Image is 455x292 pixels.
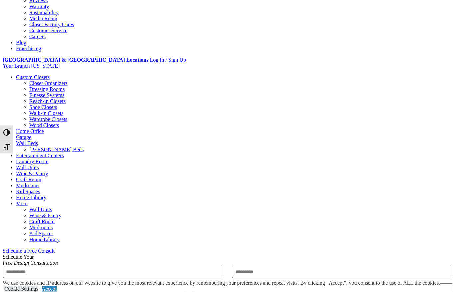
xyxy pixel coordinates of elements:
a: Wall Beds [16,140,38,146]
a: Closet Factory Cares [29,22,74,27]
a: Accept [42,286,57,292]
a: Garage [16,134,31,140]
a: Entertainment Centers [16,153,64,158]
a: [PERSON_NAME] Beds [29,147,84,152]
a: Shoe Closets [29,104,57,110]
a: Home Library [16,195,46,200]
a: Craft Room [16,177,41,182]
a: Kid Spaces [16,189,40,194]
a: Mudrooms [29,225,53,230]
span: Your Branch [3,63,30,69]
a: Careers [29,34,46,39]
a: Media Room [29,16,57,21]
a: Laundry Room [16,159,48,164]
a: Customer Service [29,28,67,33]
a: Mudrooms [16,183,39,188]
a: Craft Room [29,219,55,224]
a: Walk-in Closets [29,110,63,116]
span: [US_STATE] [31,63,60,69]
a: Kid Spaces [29,231,53,236]
a: Your Branch [US_STATE] [3,63,60,69]
a: Home Library [29,237,60,242]
em: Free Design Consultation [3,260,58,266]
a: Dressing Rooms [29,86,65,92]
a: Schedule a Free Consult (opens a dropdown menu) [3,248,55,254]
a: Log In / Sign Up [150,57,186,63]
a: Wall Units [29,207,52,212]
a: Sustainability [29,10,59,15]
a: Warranty [29,4,49,9]
a: Home Office [16,128,44,134]
a: Blog [16,40,26,45]
a: Reach-in Closets [29,98,66,104]
a: Wood Closets [29,122,59,128]
a: Closet Organizers [29,80,68,86]
a: [GEOGRAPHIC_DATA] & [GEOGRAPHIC_DATA] Locations [3,57,148,63]
a: Finesse Systems [29,92,64,98]
span: Schedule Your [3,254,58,266]
a: Cookie Settings [4,286,38,292]
a: Custom Closets [16,74,50,80]
div: We use cookies and IP address on our website to give you the most relevant experience by remember... [3,280,440,286]
a: Wine & Pantry [16,171,48,176]
a: Wine & Pantry [29,213,61,218]
a: More menu text will display only on big screen [16,201,28,206]
a: Wardrobe Closets [29,116,67,122]
a: Wall Units [16,165,39,170]
a: Franchising [16,46,41,51]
